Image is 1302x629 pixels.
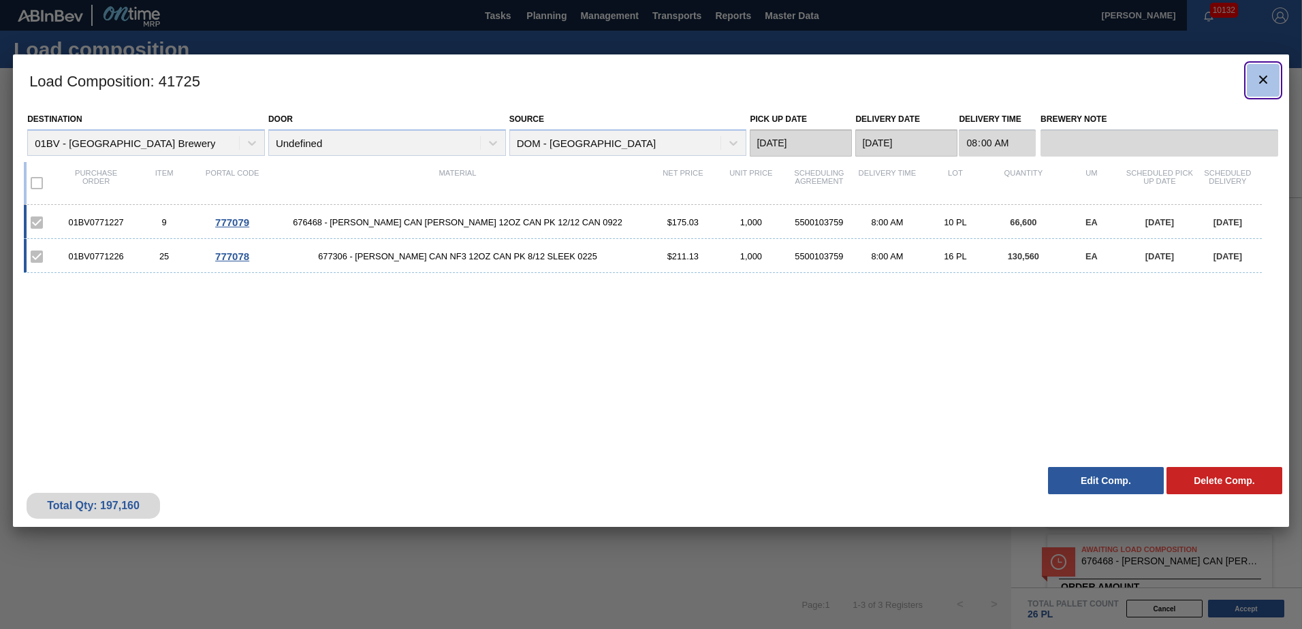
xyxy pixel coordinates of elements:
div: Item [130,169,198,197]
span: 130,560 [1008,251,1039,261]
span: [DATE] [1145,251,1174,261]
span: 777079 [215,216,249,228]
span: EA [1085,251,1098,261]
div: 8:00 AM [853,251,921,261]
span: EA [1085,217,1098,227]
div: Quantity [989,169,1058,197]
span: [DATE] [1213,217,1242,227]
div: Material [266,169,649,197]
div: 5500103759 [785,217,853,227]
div: Purchase order [62,169,130,197]
div: Go to Order [198,216,266,228]
label: Door [268,114,293,124]
div: 16 PL [921,251,989,261]
div: 9 [130,217,198,227]
div: Net Price [649,169,717,197]
span: [DATE] [1145,217,1174,227]
div: Scheduled Pick up Date [1126,169,1194,197]
button: Edit Comp. [1048,467,1164,494]
div: 8:00 AM [853,217,921,227]
span: [DATE] [1213,251,1242,261]
label: Source [509,114,544,124]
div: 25 [130,251,198,261]
div: Scheduling Agreement [785,169,853,197]
div: Portal code [198,169,266,197]
input: mm/dd/yyyy [855,129,957,157]
div: 1,000 [717,217,785,227]
h3: Load Composition : 41725 [13,54,1289,106]
span: 777078 [215,251,249,262]
input: mm/dd/yyyy [750,129,852,157]
label: Destination [27,114,82,124]
label: Pick up Date [750,114,807,124]
div: Lot [921,169,989,197]
div: 5500103759 [785,251,853,261]
div: 10 PL [921,217,989,227]
div: 1,000 [717,251,785,261]
div: Total Qty: 197,160 [37,500,150,512]
div: Unit Price [717,169,785,197]
div: UM [1058,169,1126,197]
div: Scheduled Delivery [1194,169,1262,197]
div: Delivery Time [853,169,921,197]
label: Brewery Note [1041,110,1278,129]
div: $211.13 [649,251,717,261]
div: 01BV0771227 [62,217,130,227]
button: Delete Comp. [1166,467,1282,494]
div: Go to Order [198,251,266,262]
span: 676468 - CARR CAN BUD 12OZ CAN PK 12/12 CAN 0922 [266,217,649,227]
span: 66,600 [1010,217,1036,227]
div: $175.03 [649,217,717,227]
div: 01BV0771226 [62,251,130,261]
label: Delivery Time [959,110,1036,129]
span: 677306 - CARR CAN NF3 12OZ CAN PK 8/12 SLEEK 0225 [266,251,649,261]
label: Delivery Date [855,114,919,124]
